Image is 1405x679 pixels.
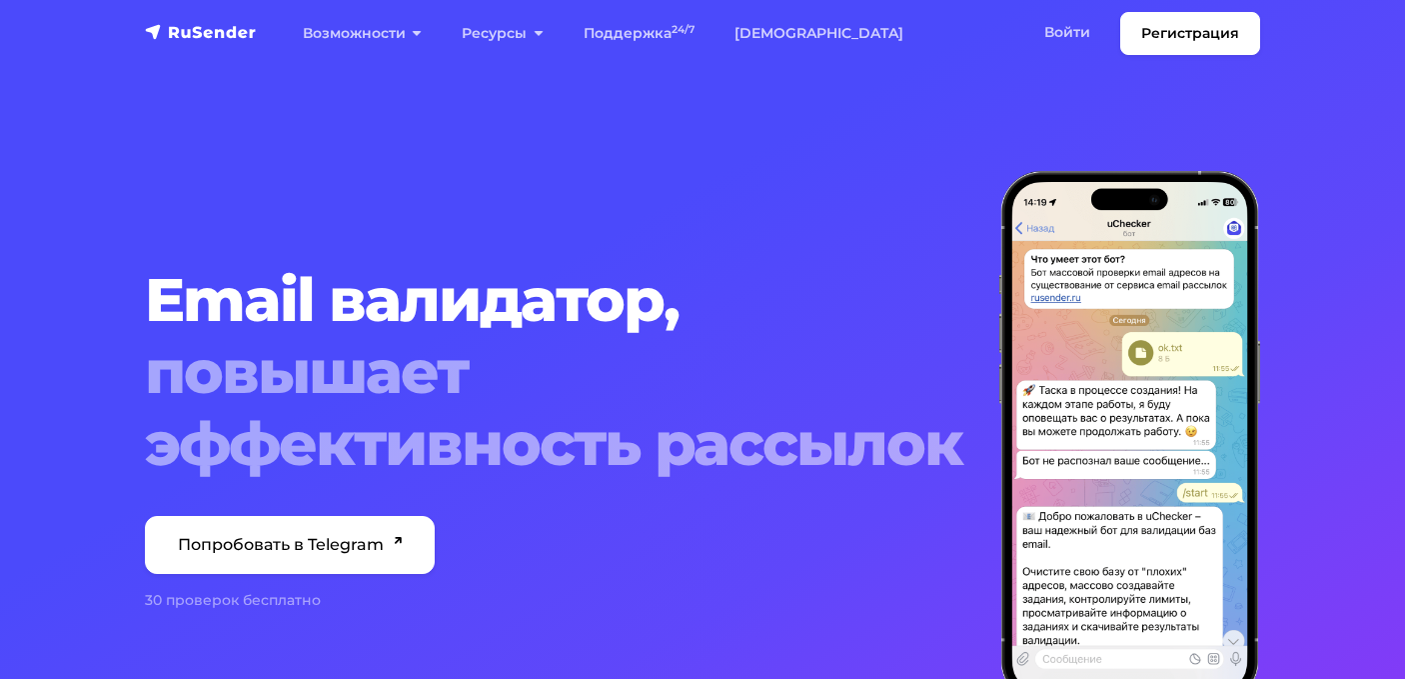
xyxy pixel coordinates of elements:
[672,23,695,36] sup: 24/7
[145,516,435,574] a: Попробовать в Telegram
[442,13,563,54] a: Ресурсы
[145,336,975,480] span: повышает эффективность рассылок
[283,13,442,54] a: Возможности
[714,13,923,54] a: [DEMOGRAPHIC_DATA]
[145,264,975,480] h1: Email валидатор,
[1120,12,1260,55] a: Регистрация
[145,22,257,42] img: RuSender
[1024,12,1110,53] a: Войти
[145,590,975,611] div: 30 проверок бесплатно
[564,13,714,54] a: Поддержка24/7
